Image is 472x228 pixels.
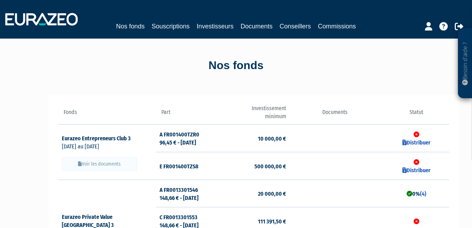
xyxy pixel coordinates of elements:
th: Part [156,105,221,125]
div: Nos fonds [36,58,437,74]
th: Statut [384,105,449,125]
a: Distribuer [402,139,431,146]
th: Investissement minimum [221,105,286,125]
td: E FR001400TZS8 [156,152,221,180]
img: 1732889491-logotype_eurazeo_blanc_rvb.png [5,13,78,26]
button: Voir les documents [62,157,137,171]
a: Eurazeo Entrepreneurs Club 3 [62,135,137,142]
p: Besoin d'aide ? [461,32,469,95]
td: A FR0013301546 148,66 € - [DATE] [156,180,221,207]
a: Investisseurs [196,21,233,31]
a: (4) [420,190,426,197]
a: Souscriptions [151,21,189,31]
td: 500 000,00 € [221,152,286,180]
td: 10 000,00 € [221,125,286,152]
a: Commissions [318,21,356,31]
td: A FR001400TZR0 96,45 € - [DATE] [156,125,221,152]
a: Conseillers [280,21,311,31]
th: Documents [286,105,384,125]
span: [DATE] au [DATE] [62,143,99,150]
td: 20 000,00 € [221,180,286,207]
a: Nos fonds [116,21,144,31]
a: Distribuer [402,167,431,174]
td: 0% [384,180,449,207]
a: Documents [241,21,273,31]
th: Fonds [58,105,156,125]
